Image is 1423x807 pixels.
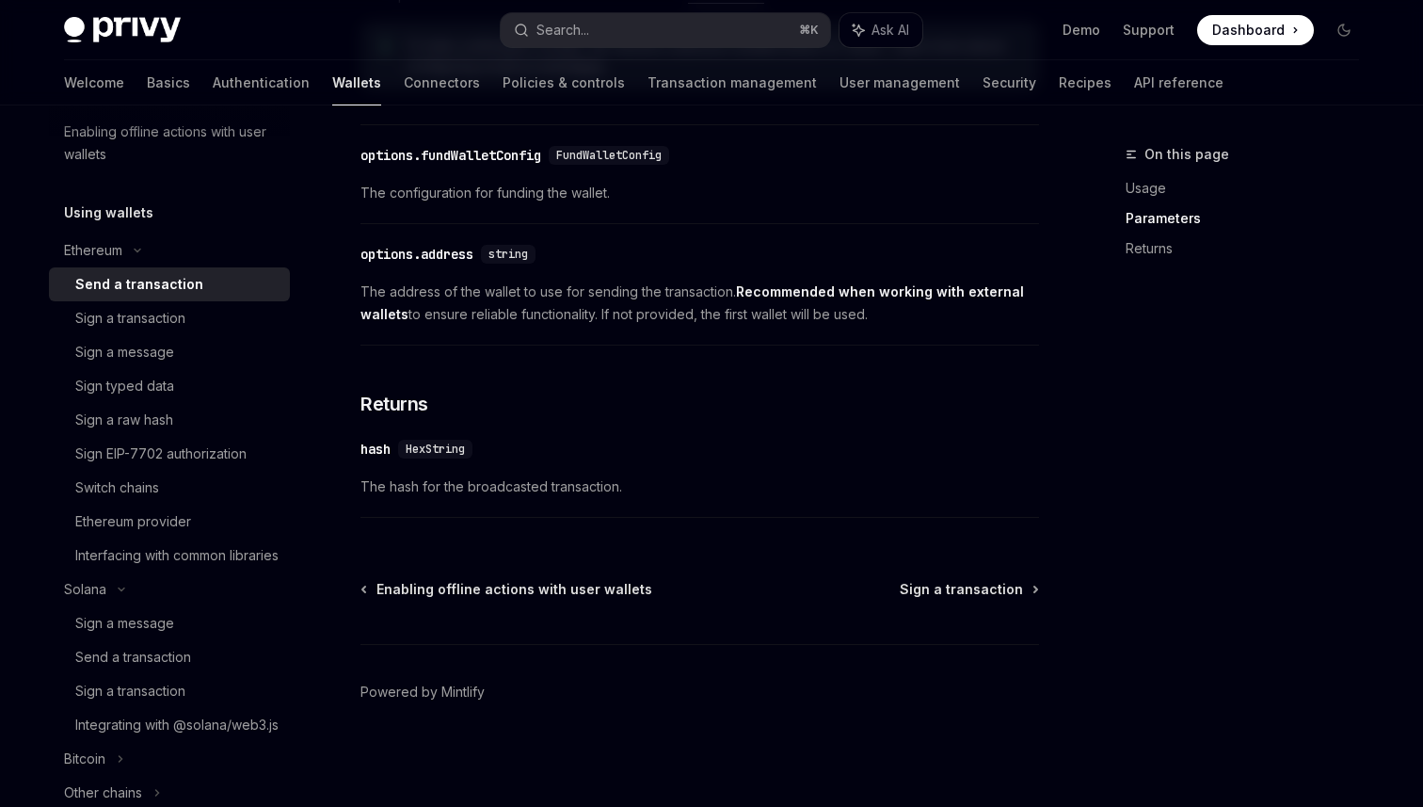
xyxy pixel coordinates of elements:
[49,708,290,742] a: Integrating with @solana/web3.js
[75,375,174,397] div: Sign typed data
[1126,173,1374,203] a: Usage
[871,21,909,40] span: Ask AI
[49,369,290,403] a: Sign typed data
[536,19,589,41] div: Search...
[49,606,290,640] a: Sign a message
[900,580,1023,599] span: Sign a transaction
[488,247,528,262] span: string
[49,539,290,573] a: Interfacing with common libraries
[1144,143,1229,166] span: On this page
[49,674,290,708] a: Sign a transaction
[147,60,190,105] a: Basics
[49,267,290,301] a: Send a transaction
[64,239,122,262] div: Ethereum
[983,60,1036,105] a: Security
[332,60,381,105] a: Wallets
[1329,15,1359,45] button: Toggle dark mode
[49,115,290,171] a: Enabling offline actions with user wallets
[376,580,652,599] span: Enabling offline actions with user wallets
[49,471,290,505] a: Switch chains
[360,245,473,264] div: options.address
[360,281,1039,326] span: The address of the wallet to use for sending the transaction. to ensure reliable functionality. I...
[75,409,173,431] div: Sign a raw hash
[75,714,279,736] div: Integrating with @solana/web3.js
[362,580,652,599] a: Enabling offline actions with user wallets
[64,60,124,105] a: Welcome
[1059,60,1111,105] a: Recipes
[64,748,105,770] div: Bitcoin
[75,612,174,635] div: Sign a message
[360,440,391,459] div: hash
[64,782,142,804] div: Other chains
[75,341,174,363] div: Sign a message
[64,202,153,224] h5: Using wallets
[839,13,922,47] button: Ask AI
[360,391,428,417] span: Returns
[64,17,181,43] img: dark logo
[75,544,279,567] div: Interfacing with common libraries
[503,60,625,105] a: Policies & controls
[75,476,159,499] div: Switch chains
[360,476,1039,498] span: The hash for the broadcasted transaction.
[49,437,290,471] a: Sign EIP-7702 authorization
[1126,203,1374,234] a: Parameters
[49,505,290,539] a: Ethereum provider
[406,442,465,457] span: HexString
[648,60,817,105] a: Transaction management
[75,273,203,296] div: Send a transaction
[900,580,1037,599] a: Sign a transaction
[1134,60,1223,105] a: API reference
[49,403,290,437] a: Sign a raw hash
[1126,234,1374,264] a: Returns
[556,148,662,163] span: FundWalletConfig
[75,307,185,330] div: Sign a transaction
[1123,21,1175,40] a: Support
[799,23,819,38] span: ⌘ K
[75,646,191,669] div: Send a transaction
[49,301,290,335] a: Sign a transaction
[360,146,541,165] div: options.fundWalletConfig
[360,182,1039,204] span: The configuration for funding the wallet.
[1197,15,1314,45] a: Dashboard
[64,121,279,166] div: Enabling offline actions with user wallets
[75,680,185,702] div: Sign a transaction
[75,510,191,533] div: Ethereum provider
[49,335,290,369] a: Sign a message
[501,13,830,47] button: Search...⌘K
[1212,21,1285,40] span: Dashboard
[360,683,485,702] a: Powered by Mintlify
[404,60,480,105] a: Connectors
[1063,21,1100,40] a: Demo
[64,578,106,601] div: Solana
[75,443,247,465] div: Sign EIP-7702 authorization
[839,60,960,105] a: User management
[213,60,310,105] a: Authentication
[49,640,290,674] a: Send a transaction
